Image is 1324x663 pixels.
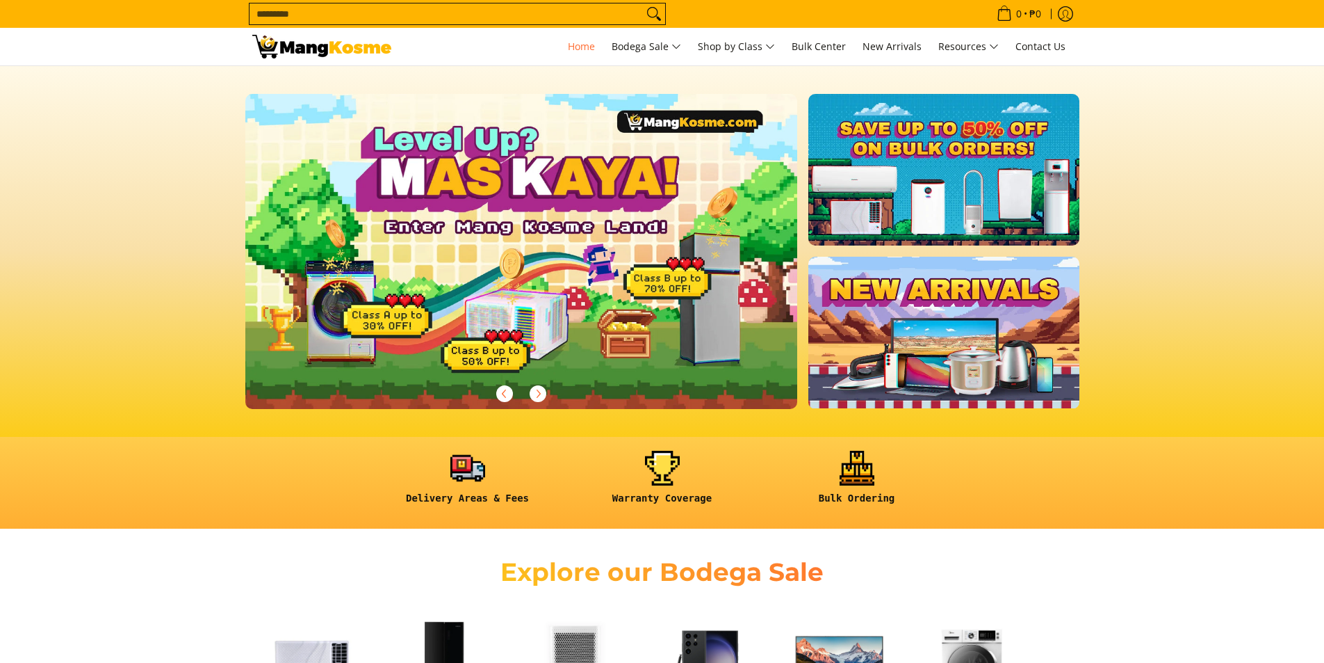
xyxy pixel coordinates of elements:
[568,40,595,53] span: Home
[612,38,681,56] span: Bodega Sale
[1015,40,1065,53] span: Contact Us
[252,35,391,58] img: Mang Kosme: Your Home Appliances Warehouse Sale Partner!
[785,28,853,65] a: Bulk Center
[938,38,999,56] span: Resources
[405,28,1072,65] nav: Main Menu
[856,28,929,65] a: New Arrivals
[523,378,553,409] button: Next
[605,28,688,65] a: Bodega Sale
[461,557,864,588] h2: Explore our Bodega Sale
[1027,9,1043,19] span: ₱0
[691,28,782,65] a: Shop by Class
[1008,28,1072,65] a: Contact Us
[863,40,922,53] span: New Arrivals
[992,6,1045,22] span: •
[561,28,602,65] a: Home
[377,451,558,516] a: <h6><strong>Delivery Areas & Fees</strong></h6>
[792,40,846,53] span: Bulk Center
[572,451,753,516] a: <h6><strong>Warranty Coverage</strong></h6>
[767,451,947,516] a: <h6><strong>Bulk Ordering</strong></h6>
[698,38,775,56] span: Shop by Class
[643,3,665,24] button: Search
[1014,9,1024,19] span: 0
[931,28,1006,65] a: Resources
[489,378,520,409] button: Previous
[245,94,842,431] a: More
